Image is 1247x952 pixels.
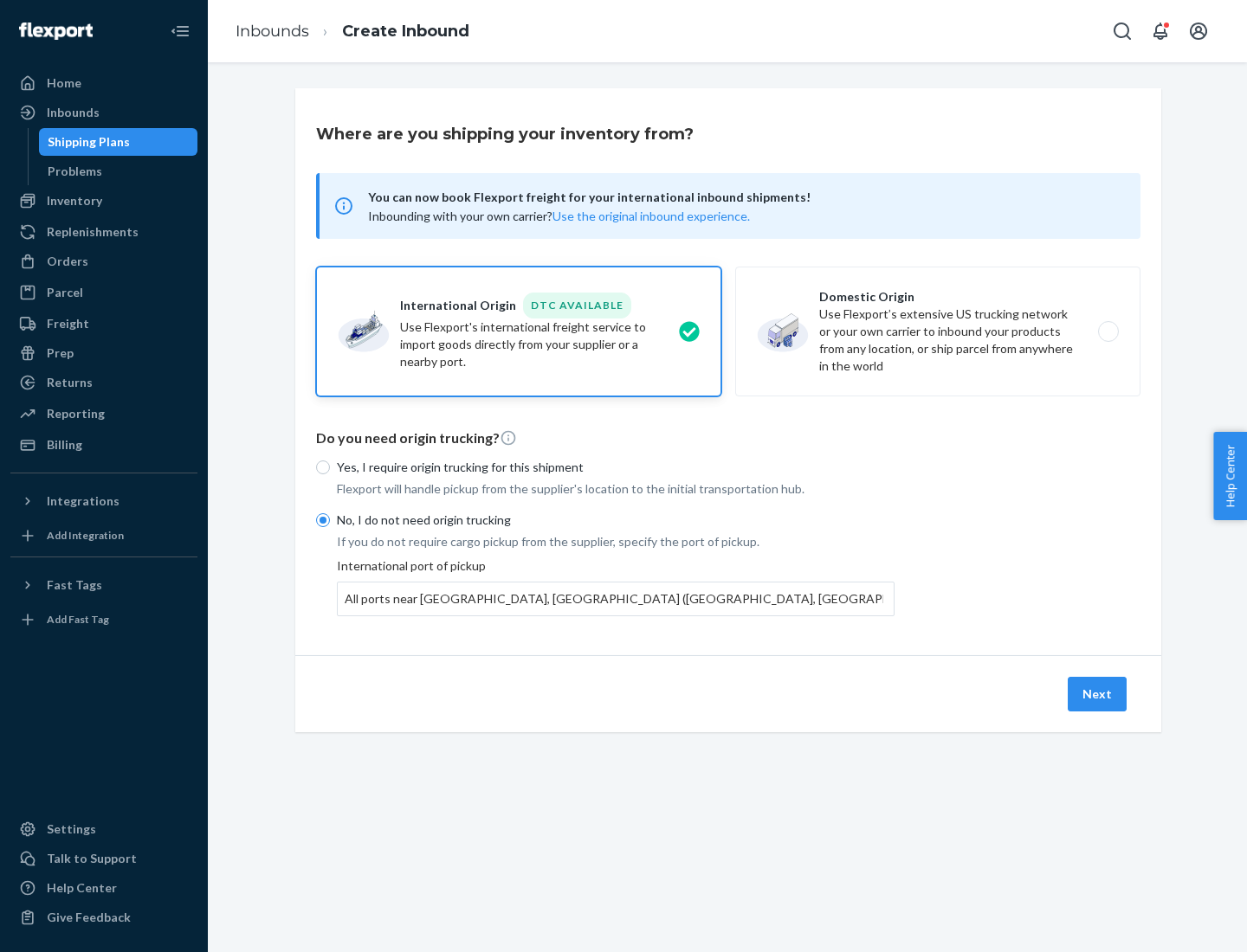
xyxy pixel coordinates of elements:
[47,374,93,391] div: Returns
[10,904,197,931] button: Give Feedback
[337,511,895,529] p: No, I do not need origin trucking
[10,606,197,634] a: Add Fast Tag
[10,99,197,126] a: Inbounds
[10,815,197,843] a: Settings
[10,571,197,599] button: Fast Tags
[47,104,100,121] div: Inbounds
[10,487,197,515] button: Integrations
[10,431,197,459] a: Billing
[47,909,131,926] div: Give Feedback
[10,339,197,367] a: Prep
[47,192,102,209] div: Inventory
[47,879,117,897] div: Help Center
[10,187,197,215] a: Inventory
[316,428,1140,448] p: Do you need origin trucking?
[39,158,198,185] a: Problems
[10,248,197,275] a: Orders
[10,522,197,550] a: Add Integration
[47,253,88,270] div: Orders
[1143,14,1178,48] button: Open notifications
[10,874,197,902] a: Help Center
[47,315,89,332] div: Freight
[337,533,895,550] p: If you do not require cargo pickup from the supplier, specify the port of pickup.
[342,22,469,41] a: Create Inbound
[19,23,93,40] img: Flexport logo
[368,187,1120,208] span: You can now book Flexport freight for your international inbound shipments!
[552,208,750,225] button: Use the original inbound experience.
[47,576,102,594] div: Fast Tags
[368,209,750,223] span: Inbounding with your own carrier?
[1213,432,1247,520] button: Help Center
[163,14,197,48] button: Close Navigation
[39,128,198,156] a: Shipping Plans
[47,74,81,92] div: Home
[10,279,197,306] a: Parcel
[47,284,83,301] div: Parcel
[337,557,895,616] div: International port of pickup
[47,436,82,453] div: Billing
[47,612,109,627] div: Add Fast Tag
[47,528,124,543] div: Add Integration
[337,459,895,476] p: Yes, I require origin trucking for this shipment
[222,6,483,57] ol: breadcrumbs
[47,820,96,838] div: Settings
[10,218,197,246] a: Replenishments
[48,133,130,151] div: Shipping Plans
[10,69,197,97] a: Home
[47,223,139,241] div: Replenishments
[10,369,197,396] a: Returns
[1105,14,1140,48] button: Open Search Box
[1181,14,1216,48] button: Open account menu
[1068,677,1127,711] button: Next
[10,400,197,428] a: Reporting
[47,344,74,362] div: Prep
[236,22,309,41] a: Inbounds
[316,123,694,145] h3: Where are you shipping your inventory from?
[47,850,137,867] div: Talk to Support
[316,513,330,527] input: No, I do not need origin trucking
[316,460,330,474] input: Yes, I require origin trucking for this shipment
[337,480,895,498] p: Flexport will handle pickup from the supplier's location to the initial transportation hub.
[47,405,105,422] div: Reporting
[47,492,120,510] div: Integrations
[10,845,197,872] a: Talk to Support
[10,310,197,338] a: Freight
[48,163,102,180] div: Problems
